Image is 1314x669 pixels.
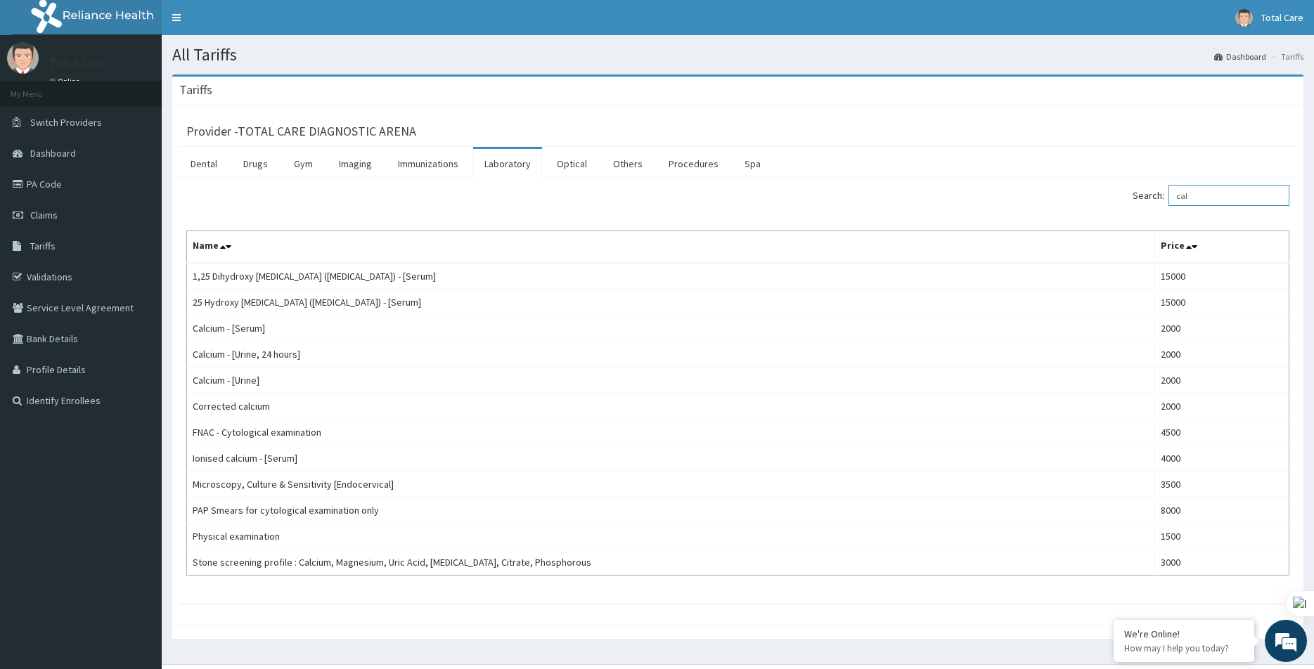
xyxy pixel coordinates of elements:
[26,70,57,105] img: d_794563401_company_1708531726252_794563401
[186,125,416,138] h3: Provider - TOTAL CARE DIAGNOSTIC ARENA
[187,290,1155,316] td: 25 Hydroxy [MEDICAL_DATA] ([MEDICAL_DATA]) - [Serum]
[1155,446,1289,472] td: 4000
[179,84,212,96] h3: Tariffs
[1155,368,1289,394] td: 2000
[1155,550,1289,576] td: 3000
[733,149,772,178] a: Spa
[187,420,1155,446] td: FNAC - Cytological examination
[1155,316,1289,342] td: 2000
[1155,263,1289,290] td: 15000
[1214,51,1266,63] a: Dashboard
[1155,342,1289,368] td: 2000
[49,77,83,86] a: Online
[30,116,102,129] span: Switch Providers
[187,342,1155,368] td: Calcium - [Urine, 24 hours]
[231,7,264,41] div: Minimize live chat window
[1155,472,1289,498] td: 3500
[1168,185,1289,206] input: Search:
[7,42,39,74] img: User Image
[1155,394,1289,420] td: 2000
[1261,11,1303,24] span: Total Care
[283,149,324,178] a: Gym
[187,524,1155,550] td: Physical examination
[602,149,654,178] a: Others
[1155,524,1289,550] td: 1500
[473,149,542,178] a: Laboratory
[1133,185,1289,206] label: Search:
[187,498,1155,524] td: PAP Smears for cytological examination only
[1155,231,1289,264] th: Price
[187,231,1155,264] th: Name
[30,240,56,252] span: Tariffs
[232,149,279,178] a: Drugs
[1155,420,1289,446] td: 4500
[7,384,268,433] textarea: Type your message and hit 'Enter'
[387,149,470,178] a: Immunizations
[172,46,1303,64] h1: All Tariffs
[49,57,106,70] p: Total Care
[187,316,1155,342] td: Calcium - [Serum]
[30,147,76,160] span: Dashboard
[82,177,194,319] span: We're online!
[328,149,383,178] a: Imaging
[546,149,598,178] a: Optical
[1124,642,1244,654] p: How may I help you today?
[187,368,1155,394] td: Calcium - [Urine]
[73,79,236,97] div: Chat with us now
[30,209,58,221] span: Claims
[1235,9,1253,27] img: User Image
[179,149,228,178] a: Dental
[1155,498,1289,524] td: 8000
[187,446,1155,472] td: Ionised calcium - [Serum]
[1124,628,1244,640] div: We're Online!
[1155,290,1289,316] td: 15000
[187,263,1155,290] td: 1,25 Dihydroxy [MEDICAL_DATA] ([MEDICAL_DATA]) - [Serum]
[187,550,1155,576] td: Stone screening profile : Calcium, Magnesium, Uric Acid, [MEDICAL_DATA], Citrate, Phosphorous
[187,394,1155,420] td: Corrected calcium
[187,472,1155,498] td: Microscopy, Culture & Sensitivity [Endocervical]
[1268,51,1303,63] li: Tariffs
[657,149,730,178] a: Procedures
